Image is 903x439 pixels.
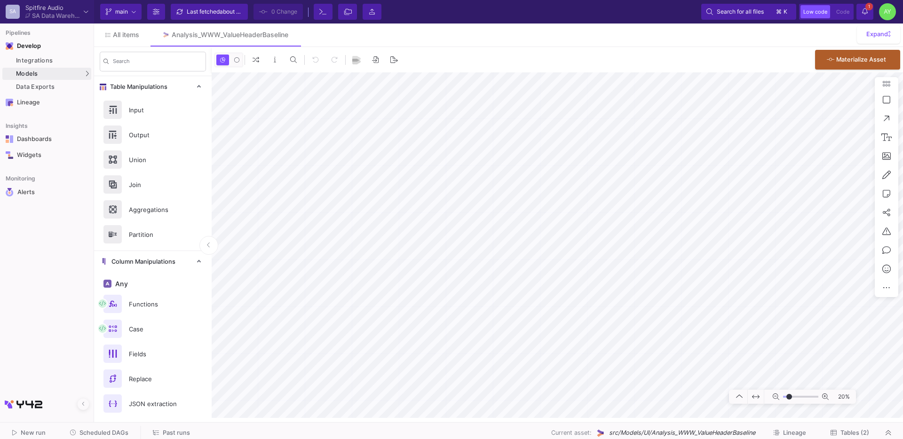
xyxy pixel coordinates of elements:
[94,341,212,366] button: Fields
[833,5,852,18] button: Code
[2,132,91,147] a: Navigation iconDashboards
[21,429,46,436] span: New run
[123,128,188,142] div: Output
[2,39,91,54] mat-expansion-panel-header: Navigation iconDevelop
[94,97,212,122] button: Input
[17,188,79,196] div: Alerts
[94,222,212,247] button: Partition
[94,197,212,222] button: Aggregations
[220,8,263,15] span: about 1 hour ago
[879,3,896,20] div: AY
[17,135,78,143] div: Dashboards
[94,391,212,416] button: JSON extraction
[113,31,139,39] span: All items
[17,42,31,50] div: Develop
[113,280,128,288] span: Any
[815,50,900,70] button: Materialize Asset
[94,366,212,391] button: Replace
[2,95,91,110] a: Navigation iconLineage
[856,4,873,20] button: 1
[773,6,791,17] button: ⌘k
[551,428,592,437] span: Current asset:
[94,316,212,341] button: Case
[123,178,188,192] div: Join
[595,428,605,438] img: UI Model
[17,151,78,159] div: Widgets
[94,291,212,316] button: Functions
[123,372,188,386] div: Replace
[94,251,212,272] mat-expansion-panel-header: Column Manipulations
[108,258,175,266] span: Column Manipulations
[187,5,243,19] div: Last fetched
[717,5,764,19] span: Search for all files
[113,60,202,66] input: Search
[836,8,849,15] span: Code
[94,147,212,172] button: Union
[832,389,854,405] span: 20%
[609,428,755,437] span: src/Models/UI/Analysis_WWW_ValueHeaderBaseline
[6,5,20,19] div: SA
[800,5,830,18] button: Low code
[162,31,170,39] img: Tab icon
[25,5,80,11] div: Spitfire Audio
[16,70,38,78] span: Models
[840,429,869,436] span: Tables (2)
[171,4,248,20] button: Last fetchedabout 1 hour ago
[6,151,13,159] img: Navigation icon
[94,97,212,251] div: Table Manipulations
[6,42,13,50] img: Navigation icon
[776,6,782,17] span: ⌘
[783,429,806,436] span: Lineage
[172,31,288,39] div: Analysis_WWW_ValueHeaderBaseline
[876,3,896,20] button: AY
[16,57,89,64] div: Integrations
[123,322,188,336] div: Case
[701,4,796,20] button: Search for all files⌘k
[94,76,212,97] mat-expansion-panel-header: Table Manipulations
[123,153,188,167] div: Union
[163,429,190,436] span: Past runs
[836,56,886,63] span: Materialize Asset
[16,83,89,91] div: Data Exports
[94,172,212,197] button: Join
[784,6,787,17] span: k
[100,4,142,20] button: main
[6,188,14,196] img: Navigation icon
[865,3,873,10] span: 1
[94,122,212,147] button: Output
[123,297,188,311] div: Functions
[123,227,188,242] div: Partition
[32,13,80,19] div: SA Data Warehouse
[2,55,91,67] a: Integrations
[2,148,91,163] a: Navigation iconWidgets
[2,184,91,200] a: Navigation iconAlerts
[17,99,78,106] div: Lineage
[123,103,188,117] div: Input
[803,8,827,15] span: Low code
[79,429,128,436] span: Scheduled DAGs
[123,347,188,361] div: Fields
[6,135,13,143] img: Navigation icon
[2,81,91,93] a: Data Exports
[123,203,188,217] div: Aggregations
[115,5,128,19] span: main
[123,397,188,411] div: JSON extraction
[6,99,13,106] img: Navigation icon
[106,83,167,91] span: Table Manipulations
